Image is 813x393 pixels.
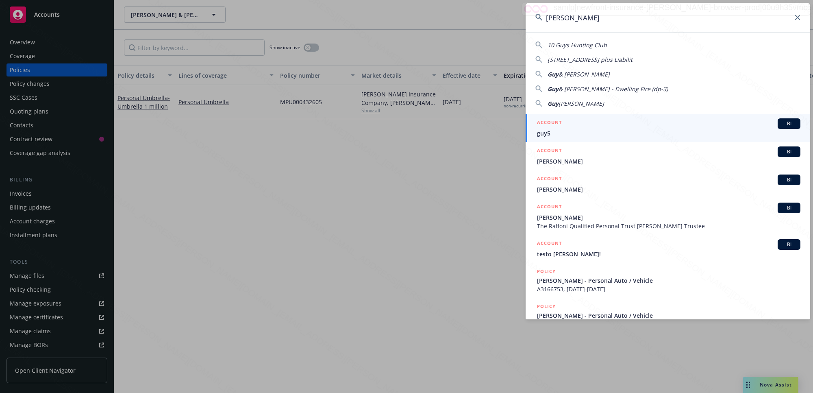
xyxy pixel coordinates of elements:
[559,85,668,93] span: & [PERSON_NAME] - Dwelling Fire (dp-3)
[781,120,797,127] span: BI
[537,311,800,320] span: [PERSON_NAME] - Personal Auto / Vehicle
[537,222,800,230] span: The Raffoni Qualified Personal Trust [PERSON_NAME] Trustee
[537,118,562,128] h5: ACCOUNT
[559,100,604,107] span: [PERSON_NAME]
[537,302,556,310] h5: POLICY
[537,185,800,194] span: [PERSON_NAME]
[537,267,556,275] h5: POLICY
[526,114,810,142] a: ACCOUNTBIguy5
[537,175,562,184] h5: ACCOUNT
[537,129,800,138] span: guy5
[526,170,810,198] a: ACCOUNTBI[PERSON_NAME]
[537,285,800,293] span: A3166753, [DATE]-[DATE]
[548,41,607,49] span: 10 Guys Hunting Club
[537,146,562,156] h5: ACCOUNT
[537,203,562,212] h5: ACCOUNT
[781,148,797,155] span: BI
[537,157,800,166] span: [PERSON_NAME]
[526,298,810,333] a: POLICY[PERSON_NAME] - Personal Auto / Vehicle
[781,176,797,183] span: BI
[537,213,800,222] span: [PERSON_NAME]
[526,3,810,32] input: Search...
[548,100,559,107] span: Guy
[548,70,559,78] span: Guy
[781,204,797,212] span: BI
[559,70,610,78] span: & [PERSON_NAME]
[537,239,562,249] h5: ACCOUNT
[526,235,810,263] a: ACCOUNTBItesto [PERSON_NAME]!
[537,250,800,258] span: testo [PERSON_NAME]!
[781,241,797,248] span: BI
[526,198,810,235] a: ACCOUNTBI[PERSON_NAME]The Raffoni Qualified Personal Trust [PERSON_NAME] Trustee
[526,263,810,298] a: POLICY[PERSON_NAME] - Personal Auto / VehicleA3166753, [DATE]-[DATE]
[537,276,800,285] span: [PERSON_NAME] - Personal Auto / Vehicle
[526,142,810,170] a: ACCOUNTBI[PERSON_NAME]
[548,56,633,63] span: [STREET_ADDRESS] plus Liabilit
[548,85,559,93] span: Guy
